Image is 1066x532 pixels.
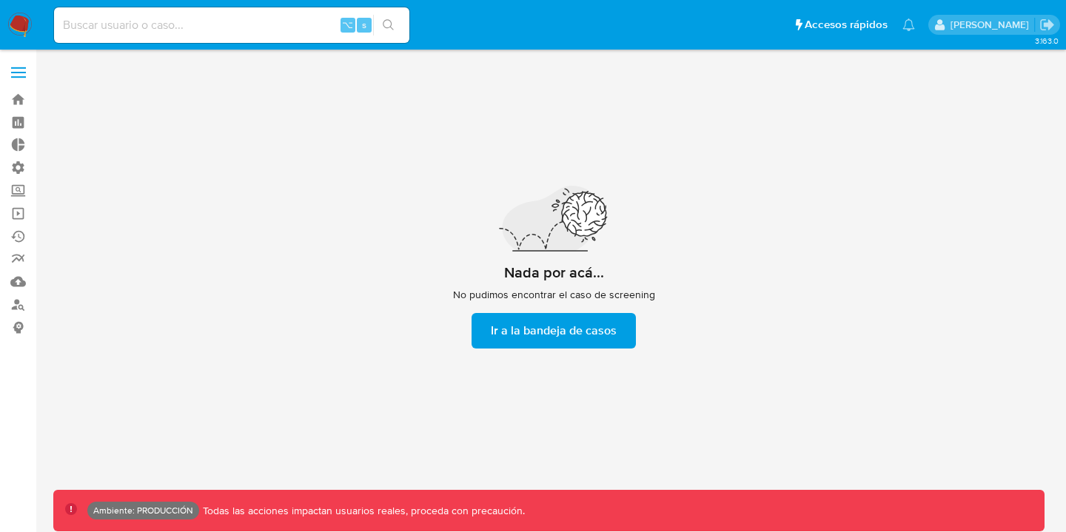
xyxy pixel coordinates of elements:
[453,288,655,301] span: No pudimos encontrar el caso de screening
[93,508,193,514] p: Ambiente: PRODUCCIÓN
[805,17,888,33] span: Accesos rápidos
[373,15,403,36] button: search-icon
[951,18,1034,32] p: franco.barberis@mercadolibre.com
[199,504,525,518] p: Todas las acciones impactan usuarios reales, proceda con precaución.
[54,16,409,35] input: Buscar usuario o caso...
[472,313,636,349] button: Ir a la bandeja de casos
[491,314,617,347] span: Ir a la bandeja de casos
[362,18,366,32] span: s
[342,18,353,32] span: ⌥
[902,18,915,31] a: Notificaciones
[504,263,604,282] h2: Nada por acá...
[1039,17,1055,33] a: Salir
